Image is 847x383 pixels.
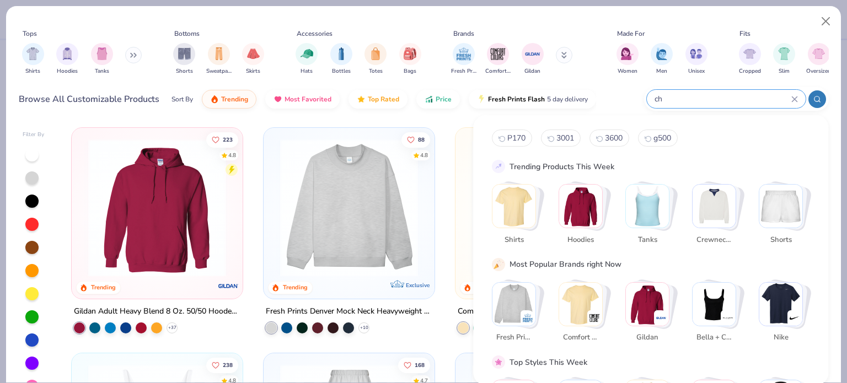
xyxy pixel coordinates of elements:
[368,95,399,104] span: Top Rated
[696,234,732,245] span: Crewnecks
[656,47,668,60] img: Men Image
[759,185,802,228] img: Shorts
[207,132,239,147] button: Like
[690,47,703,60] img: Unisex Image
[453,29,474,39] div: Brands
[364,43,387,75] div: filter for Totes
[492,130,532,147] button: P1700
[559,185,602,228] img: Hoodies
[25,67,40,75] span: Shirts
[589,312,601,323] img: Comfort Colors
[206,43,232,75] button: filter button
[510,357,587,368] div: Top Styles This Week
[688,67,705,75] span: Unisex
[617,29,645,39] div: Made For
[625,282,676,347] button: Stack Card Button Gildan
[638,130,678,147] button: g5003
[743,47,756,60] img: Cropped Image
[360,325,368,331] span: + 10
[763,234,799,245] span: Shorts
[524,67,540,75] span: Gildan
[458,305,607,319] div: Comfort Colors Adult Heavyweight T-Shirt
[621,47,634,60] img: Women Image
[496,234,532,245] span: Shirts
[406,282,430,289] span: Exclusive
[653,133,671,143] span: g500
[625,184,676,250] button: Stack Card Button Tanks
[618,67,637,75] span: Women
[61,47,73,60] img: Hoodies Image
[485,67,511,75] span: Comfort Colors
[178,47,191,60] img: Shorts Image
[206,67,232,75] span: Sweatpants
[416,90,460,109] button: Price
[401,132,430,147] button: Like
[285,95,331,104] span: Most Favorited
[563,234,599,245] span: Hoodies
[656,67,667,75] span: Men
[630,234,666,245] span: Tanks
[23,131,45,139] div: Filter By
[693,282,736,325] img: Bella + Canvas
[507,133,526,143] span: P170
[96,47,108,60] img: Tanks Image
[415,362,425,368] span: 168
[806,43,831,75] div: filter for Oversized
[492,282,535,325] img: Fresh Prints
[692,282,743,347] button: Stack Card Button Bella + Canvas
[404,47,416,60] img: Bags Image
[23,29,37,39] div: Tops
[349,90,408,109] button: Top Rated
[56,43,78,75] button: filter button
[556,133,574,143] span: 3001
[522,43,544,75] button: filter button
[22,43,44,75] button: filter button
[547,93,588,106] span: 5 day delivery
[651,43,673,75] button: filter button
[630,332,666,343] span: Gildan
[605,133,623,143] span: 3600
[357,95,366,104] img: TopRated.gif
[773,43,795,75] button: filter button
[494,161,503,171] img: trend_line.gif
[653,93,791,105] input: Try "T-Shirt"
[759,282,810,347] button: Stack Card Button Nike
[168,325,176,331] span: + 37
[399,43,421,75] button: filter button
[763,332,799,343] span: Nike
[492,282,543,347] button: Stack Card Button Fresh Prints
[173,43,195,75] div: filter for Shorts
[812,47,825,60] img: Oversized Image
[455,46,472,62] img: Fresh Prints Image
[492,185,535,228] img: Shirts
[739,67,761,75] span: Cropped
[488,95,545,104] span: Fresh Prints Flash
[778,47,790,60] img: Slim Image
[617,43,639,75] button: filter button
[369,47,382,60] img: Totes Image
[779,67,790,75] span: Slim
[790,312,801,323] img: Nike
[207,357,239,373] button: Like
[759,184,810,250] button: Stack Card Button Shorts
[398,357,430,373] button: Like
[297,29,333,39] div: Accessories
[247,47,260,60] img: Skirts Image
[723,312,734,323] img: Bella + Canvas
[22,43,44,75] div: filter for Shirts
[202,90,256,109] button: Trending
[494,357,503,367] img: pink_star.gif
[56,43,78,75] div: filter for Hoodies
[418,137,425,142] span: 88
[563,332,599,343] span: Comfort Colors
[223,362,233,368] span: 238
[301,67,313,75] span: Hats
[436,95,452,104] span: Price
[522,43,544,75] div: filter for Gildan
[739,29,750,39] div: Fits
[451,43,476,75] button: filter button
[806,43,831,75] button: filter button
[369,67,383,75] span: Totes
[420,151,428,159] div: 4.8
[656,312,667,323] img: Gildan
